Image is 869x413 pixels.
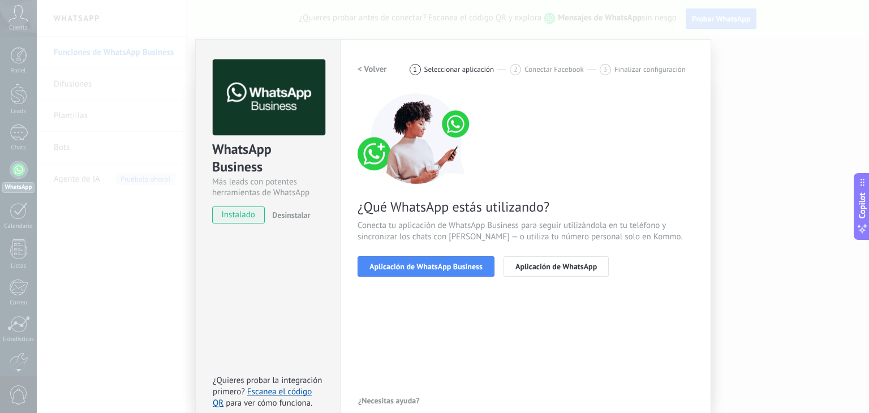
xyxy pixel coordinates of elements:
[614,65,686,74] span: Finalizar configuración
[358,93,476,184] img: connect number
[213,375,322,397] span: ¿Quieres probar la integración primero?
[514,64,518,74] span: 2
[369,263,483,270] span: Aplicación de WhatsApp Business
[358,256,494,277] button: Aplicación de WhatsApp Business
[226,398,312,408] span: para ver cómo funciona.
[358,397,420,405] span: ¿Necesitas ayuda?
[515,263,597,270] span: Aplicación de WhatsApp
[358,392,420,409] button: ¿Necesitas ayuda?
[358,64,387,75] h2: < Volver
[524,65,584,74] span: Conectar Facebook
[504,256,609,277] button: Aplicación de WhatsApp
[857,193,868,219] span: Copilot
[358,198,694,216] span: ¿Qué WhatsApp estás utilizando?
[272,210,310,220] span: Desinstalar
[213,386,312,408] a: Escanea el código QR
[603,64,607,74] span: 3
[424,65,494,74] span: Seleccionar aplicación
[413,64,417,74] span: 1
[213,59,325,136] img: logo_main.png
[212,177,324,198] div: Más leads con potentes herramientas de WhatsApp
[358,59,387,80] button: < Volver
[268,206,310,223] button: Desinstalar
[213,206,264,223] span: instalado
[358,220,694,243] span: Conecta tu aplicación de WhatsApp Business para seguir utilizándola en tu teléfono y sincronizar ...
[212,140,324,177] div: WhatsApp Business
